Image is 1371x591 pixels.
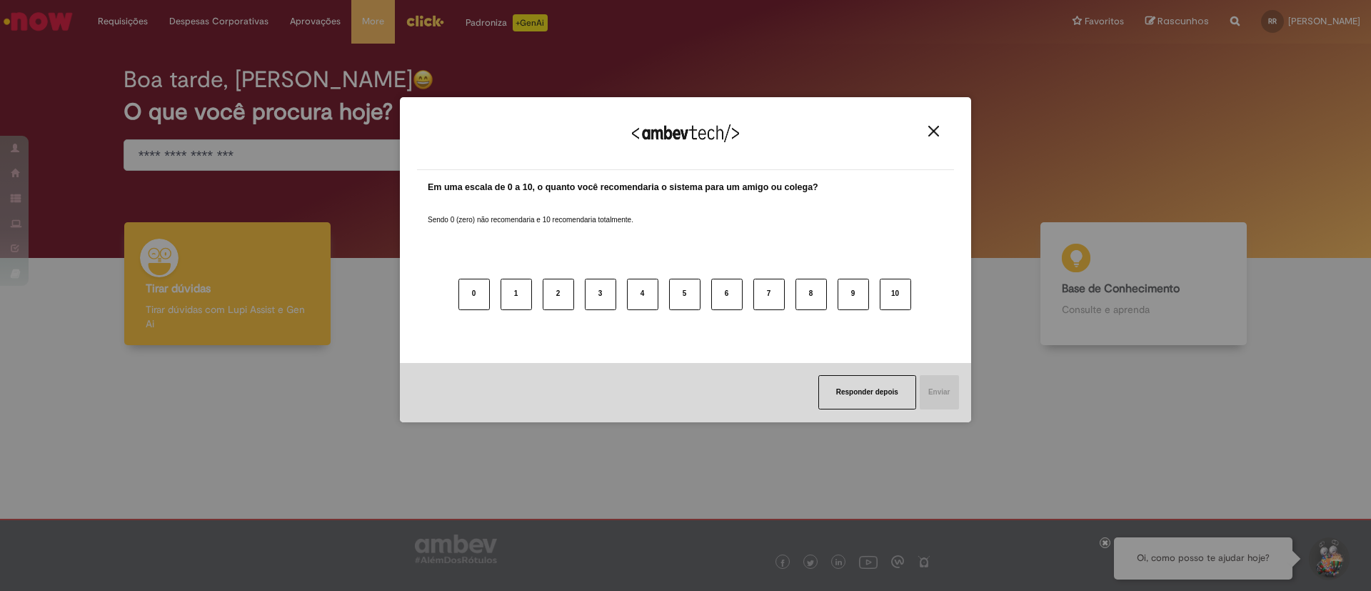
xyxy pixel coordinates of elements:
button: 9 [838,279,869,310]
button: 3 [585,279,616,310]
button: 1 [501,279,532,310]
label: Em uma escala de 0 a 10, o quanto você recomendaria o sistema para um amigo ou colega? [428,181,818,194]
img: Logo Ambevtech [632,124,739,142]
button: 0 [458,279,490,310]
button: 4 [627,279,658,310]
button: 2 [543,279,574,310]
button: 6 [711,279,743,310]
label: Sendo 0 (zero) não recomendaria e 10 recomendaria totalmente. [428,198,633,225]
button: 8 [795,279,827,310]
img: Close [928,126,939,136]
button: Responder depois [818,375,916,409]
button: 5 [669,279,700,310]
button: 7 [753,279,785,310]
button: Close [924,125,943,137]
button: 10 [880,279,911,310]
